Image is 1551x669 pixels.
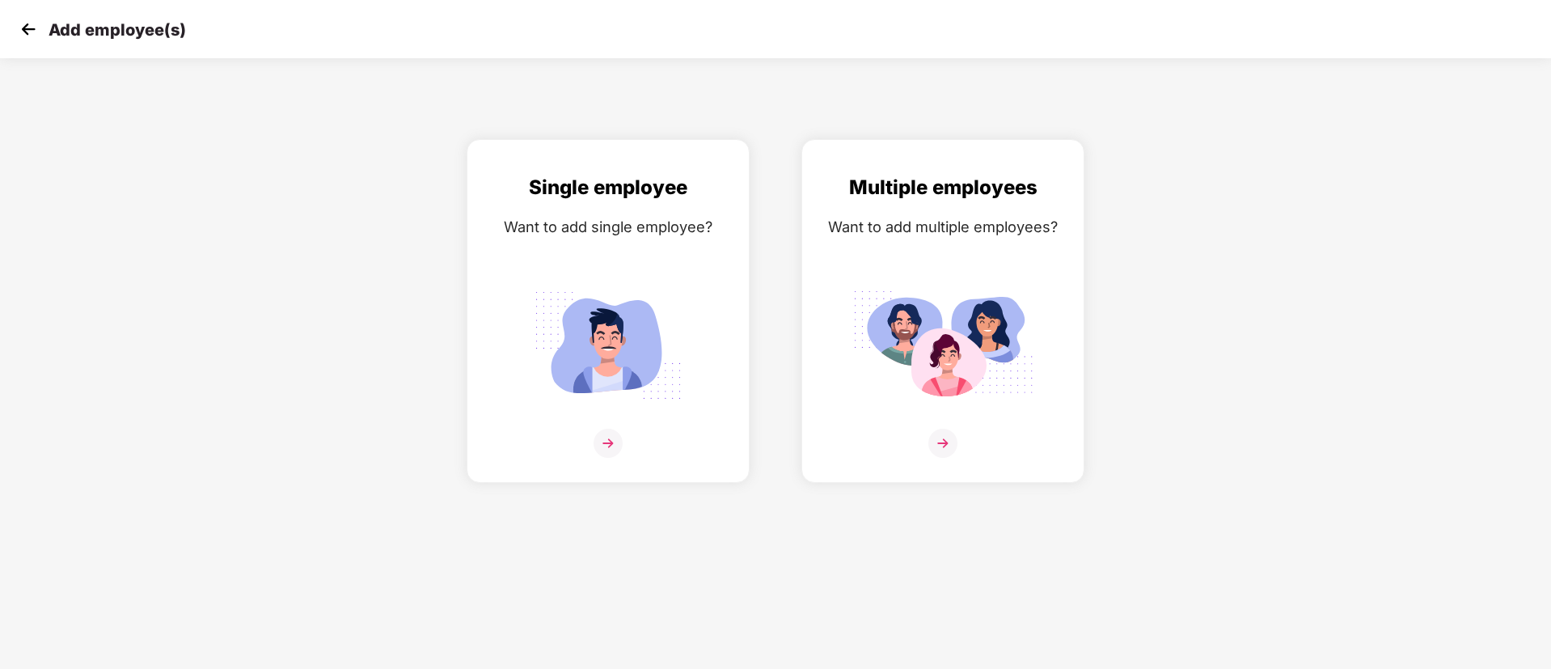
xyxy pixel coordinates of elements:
p: Add employee(s) [49,20,186,40]
img: svg+xml;base64,PHN2ZyB4bWxucz0iaHR0cDovL3d3dy53My5vcmcvMjAwMC9zdmciIGlkPSJNdWx0aXBsZV9lbXBsb3llZS... [852,282,1033,409]
img: svg+xml;base64,PHN2ZyB4bWxucz0iaHR0cDovL3d3dy53My5vcmcvMjAwMC9zdmciIHdpZHRoPSIzNiIgaGVpZ2h0PSIzNi... [594,429,623,458]
div: Multiple employees [818,172,1067,203]
img: svg+xml;base64,PHN2ZyB4bWxucz0iaHR0cDovL3d3dy53My5vcmcvMjAwMC9zdmciIHdpZHRoPSIzMCIgaGVpZ2h0PSIzMC... [16,17,40,41]
div: Single employee [484,172,733,203]
div: Want to add multiple employees? [818,215,1067,239]
img: svg+xml;base64,PHN2ZyB4bWxucz0iaHR0cDovL3d3dy53My5vcmcvMjAwMC9zdmciIHdpZHRoPSIzNiIgaGVpZ2h0PSIzNi... [928,429,957,458]
div: Want to add single employee? [484,215,733,239]
img: svg+xml;base64,PHN2ZyB4bWxucz0iaHR0cDovL3d3dy53My5vcmcvMjAwMC9zdmciIGlkPSJTaW5nbGVfZW1wbG95ZWUiIH... [518,282,699,409]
